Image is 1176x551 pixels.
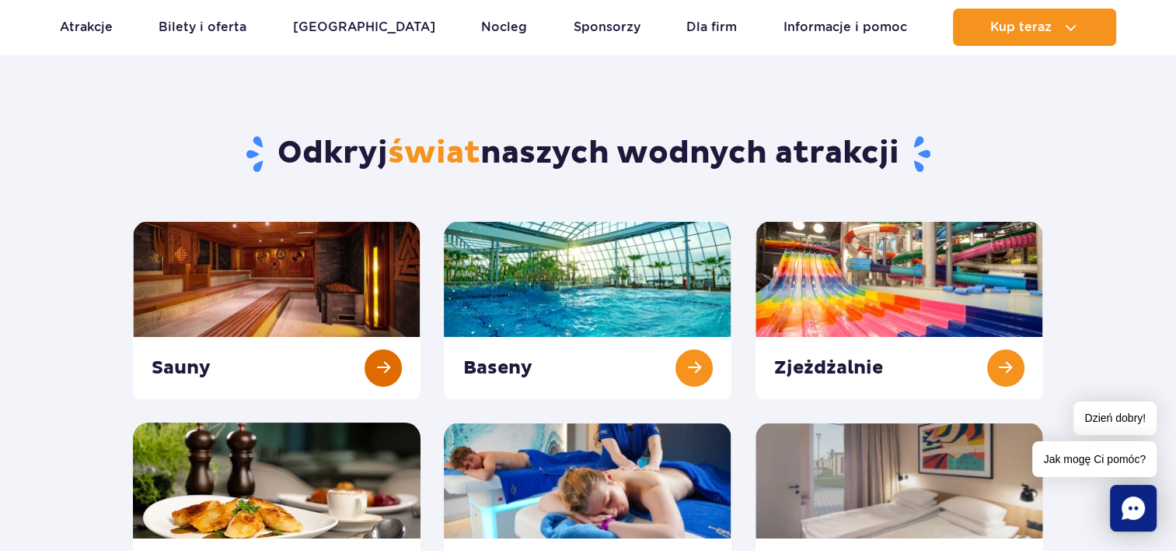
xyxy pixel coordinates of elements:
[783,9,907,46] a: Informacje i pomoc
[159,9,246,46] a: Bilety i oferta
[1032,441,1157,477] span: Jak mogę Ci pomóc?
[1073,402,1157,435] span: Dzień dobry!
[293,9,435,46] a: [GEOGRAPHIC_DATA]
[953,9,1116,46] button: Kup teraz
[60,9,113,46] a: Atrakcje
[990,20,1052,34] span: Kup teraz
[686,9,737,46] a: Dla firm
[481,9,527,46] a: Nocleg
[574,9,640,46] a: Sponsorzy
[388,134,480,173] span: świat
[133,134,1043,174] h1: Odkryj naszych wodnych atrakcji
[1110,485,1157,532] div: Chat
